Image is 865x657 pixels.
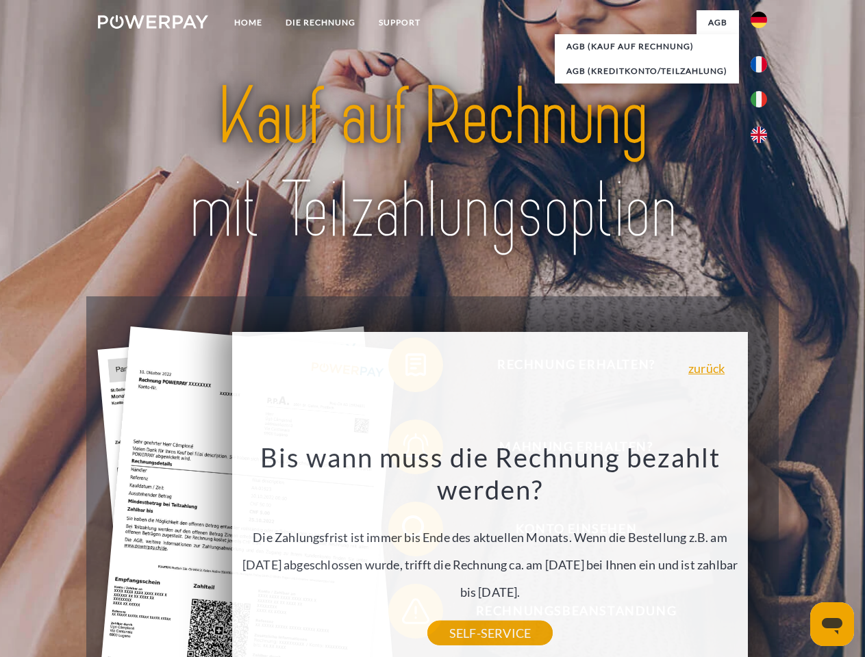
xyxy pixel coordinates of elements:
[697,10,739,35] a: agb
[555,34,739,59] a: AGB (Kauf auf Rechnung)
[98,15,208,29] img: logo-powerpay-white.svg
[751,12,767,28] img: de
[810,602,854,646] iframe: Schaltfläche zum Öffnen des Messaging-Fensters
[427,621,553,645] a: SELF-SERVICE
[751,56,767,73] img: fr
[751,127,767,143] img: en
[751,91,767,107] img: it
[274,10,367,35] a: DIE RECHNUNG
[223,10,274,35] a: Home
[688,362,725,374] a: zurück
[555,59,739,83] a: AGB (Kreditkonto/Teilzahlung)
[367,10,432,35] a: SUPPORT
[131,66,734,262] img: title-powerpay_de.svg
[240,441,740,506] h3: Bis wann muss die Rechnung bezahlt werden?
[240,441,740,633] div: Die Zahlungsfrist ist immer bis Ende des aktuellen Monats. Wenn die Bestellung z.B. am [DATE] abg...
